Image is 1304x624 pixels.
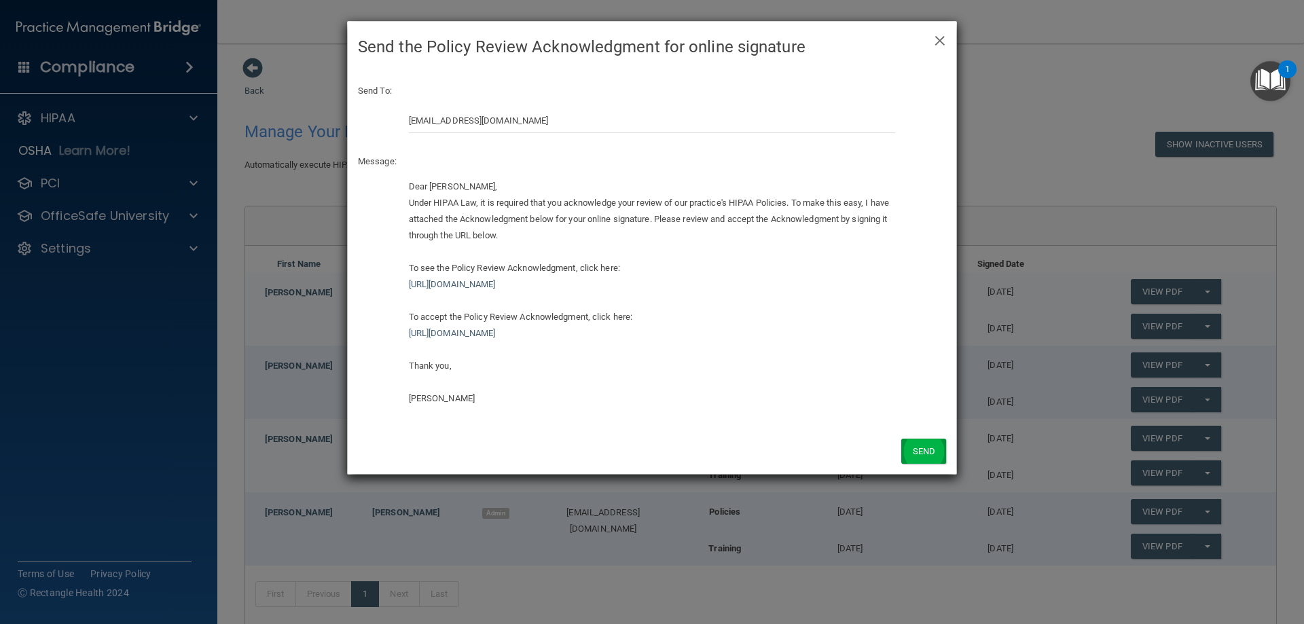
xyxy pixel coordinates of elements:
button: Send [901,439,946,464]
a: [URL][DOMAIN_NAME] [409,279,496,289]
a: [URL][DOMAIN_NAME] [409,328,496,338]
button: Open Resource Center, 1 new notification [1250,61,1290,101]
div: Dear [PERSON_NAME], Under HIPAA Law, it is required that you acknowledge your review of our pract... [409,179,896,407]
div: 1 [1285,69,1290,87]
span: × [934,25,946,52]
h4: Send the Policy Review Acknowledgment for online signature [358,32,946,62]
input: Email Address [409,108,896,133]
p: Send To: [358,83,946,99]
p: Message: [358,153,946,170]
